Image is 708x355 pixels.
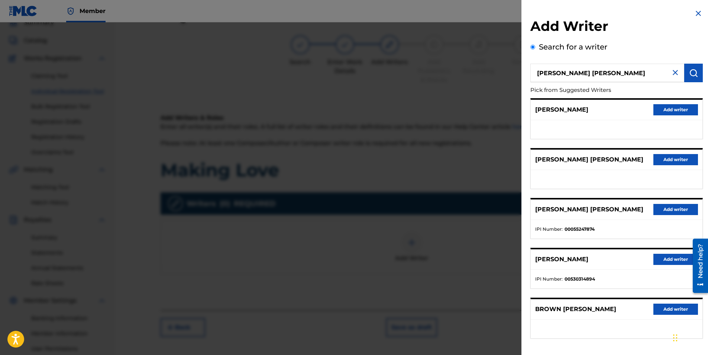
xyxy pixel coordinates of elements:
[653,104,698,115] button: Add writer
[689,68,698,77] img: Search Works
[539,42,607,51] label: Search for a writer
[671,319,708,355] iframe: Chat Widget
[653,304,698,315] button: Add writer
[9,6,38,16] img: MLC Logo
[535,276,563,282] span: IPI Number :
[535,226,563,233] span: IPI Number :
[653,154,698,165] button: Add writer
[653,204,698,215] button: Add writer
[653,254,698,265] button: Add writer
[671,68,680,77] img: close
[535,155,643,164] p: [PERSON_NAME] [PERSON_NAME]
[530,64,684,82] input: Search writer's name or IPI Number
[535,205,643,214] p: [PERSON_NAME] [PERSON_NAME]
[66,7,75,16] img: Top Rightsholder
[535,255,588,264] p: [PERSON_NAME]
[530,18,703,37] h2: Add Writer
[535,305,616,314] p: BROWN [PERSON_NAME]
[565,226,595,233] strong: 00055247874
[565,276,595,282] strong: 00530314894
[530,82,660,98] p: Pick from Suggested Writers
[673,327,678,349] div: Drag
[80,7,106,15] span: Member
[535,105,588,114] p: [PERSON_NAME]
[687,236,708,296] iframe: Resource Center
